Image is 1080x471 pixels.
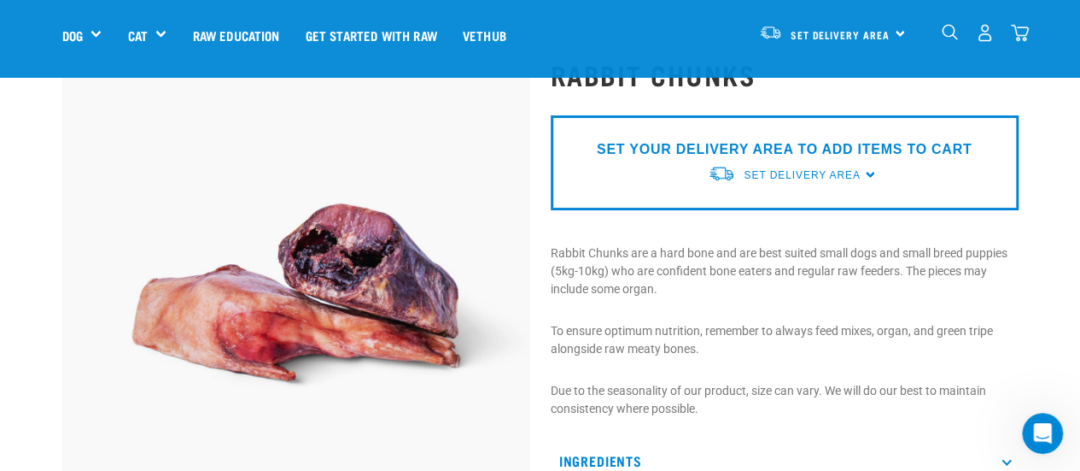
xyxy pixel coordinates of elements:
[62,26,83,45] a: Dog
[551,322,1019,358] p: To ensure optimum nutrition, remember to always feed mixes, organ, and green tripe alongside raw ...
[127,26,147,45] a: Cat
[759,25,782,40] img: van-moving.png
[1022,413,1063,454] iframe: Intercom live chat
[791,32,890,38] span: Set Delivery Area
[179,1,292,69] a: Raw Education
[597,139,972,160] p: SET YOUR DELIVERY AREA TO ADD ITEMS TO CART
[551,382,1019,418] p: Due to the seasonality of our product, size can vary. We will do our best to maintain consistency...
[1011,24,1029,42] img: home-icon@2x.png
[744,169,860,181] span: Set Delivery Area
[708,165,735,183] img: van-moving.png
[293,1,450,69] a: Get started with Raw
[450,1,519,69] a: Vethub
[942,24,958,40] img: home-icon-1@2x.png
[551,244,1019,298] p: Rabbit Chunks are a hard bone and are best suited small dogs and small breed puppies (5kg-10kg) w...
[976,24,994,42] img: user.png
